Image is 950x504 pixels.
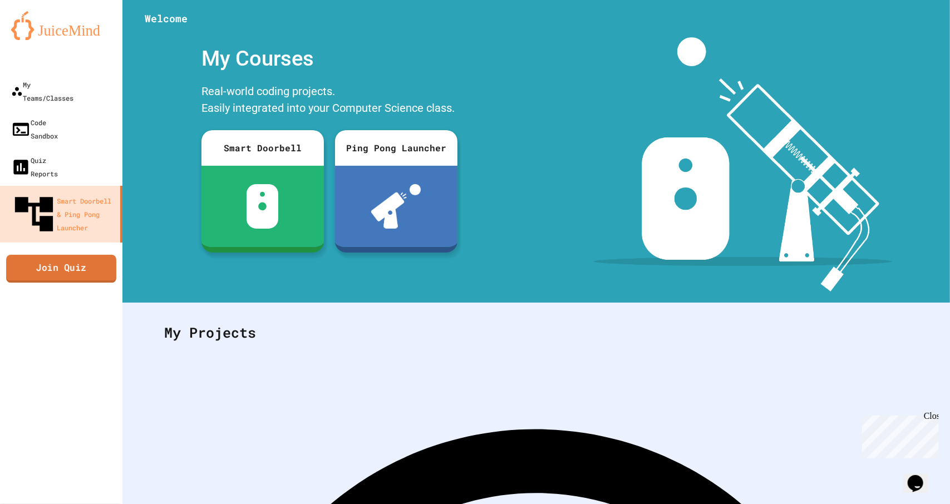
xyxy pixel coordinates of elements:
[11,191,116,237] div: Smart Doorbell & Ping Pong Launcher
[196,80,463,122] div: Real-world coding projects. Easily integrated into your Computer Science class.
[153,311,919,354] div: My Projects
[903,459,939,493] iframe: chat widget
[11,78,73,105] div: My Teams/Classes
[371,184,421,229] img: ppl-with-ball.png
[858,411,939,458] iframe: chat widget
[335,130,457,166] div: Ping Pong Launcher
[201,130,324,166] div: Smart Doorbell
[6,255,116,283] a: Join Quiz
[247,184,278,229] img: sdb-white.svg
[11,116,58,142] div: Code Sandbox
[11,11,111,40] img: logo-orange.svg
[196,37,463,80] div: My Courses
[11,154,58,180] div: Quiz Reports
[4,4,77,71] div: Chat with us now!Close
[594,37,892,291] img: banner-image-my-projects.png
